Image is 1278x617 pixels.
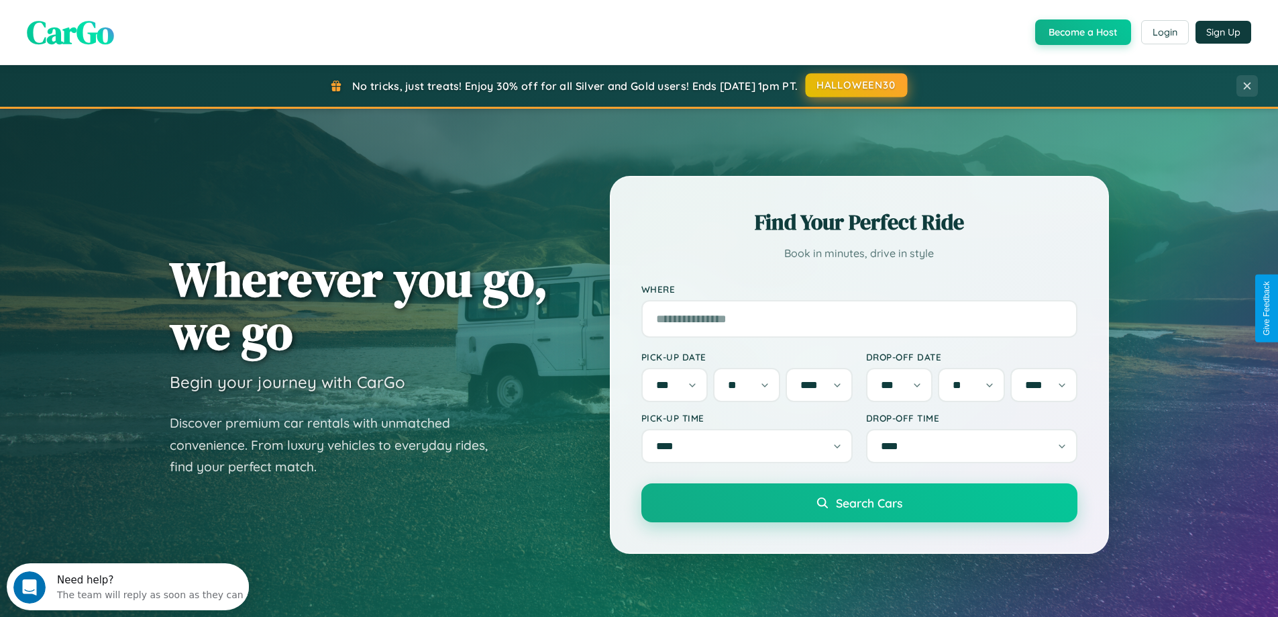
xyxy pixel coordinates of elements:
[170,372,405,392] h3: Begin your journey with CarGo
[866,351,1077,363] label: Drop-off Date
[352,79,798,93] span: No tricks, just treats! Enjoy 30% off for all Silver and Gold users! Ends [DATE] 1pm PT.
[641,244,1077,263] p: Book in minutes, drive in style
[27,10,114,54] span: CarGo
[641,483,1077,522] button: Search Cars
[1141,20,1189,44] button: Login
[836,495,902,510] span: Search Cars
[1035,19,1131,45] button: Become a Host
[1195,21,1251,44] button: Sign Up
[50,22,237,36] div: The team will reply as soon as they can
[641,207,1077,237] h2: Find Your Perfect Ride
[1262,281,1271,336] div: Give Feedback
[641,283,1077,295] label: Where
[806,73,908,97] button: HALLOWEEN30
[50,11,237,22] div: Need help?
[7,563,249,610] iframe: Intercom live chat discovery launcher
[170,412,505,478] p: Discover premium car rentals with unmatched convenience. From luxury vehicles to everyday rides, ...
[866,412,1077,424] label: Drop-off Time
[641,412,853,424] label: Pick-up Time
[170,252,548,359] h1: Wherever you go, we go
[641,351,853,363] label: Pick-up Date
[13,571,46,604] iframe: Intercom live chat
[5,5,250,42] div: Open Intercom Messenger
